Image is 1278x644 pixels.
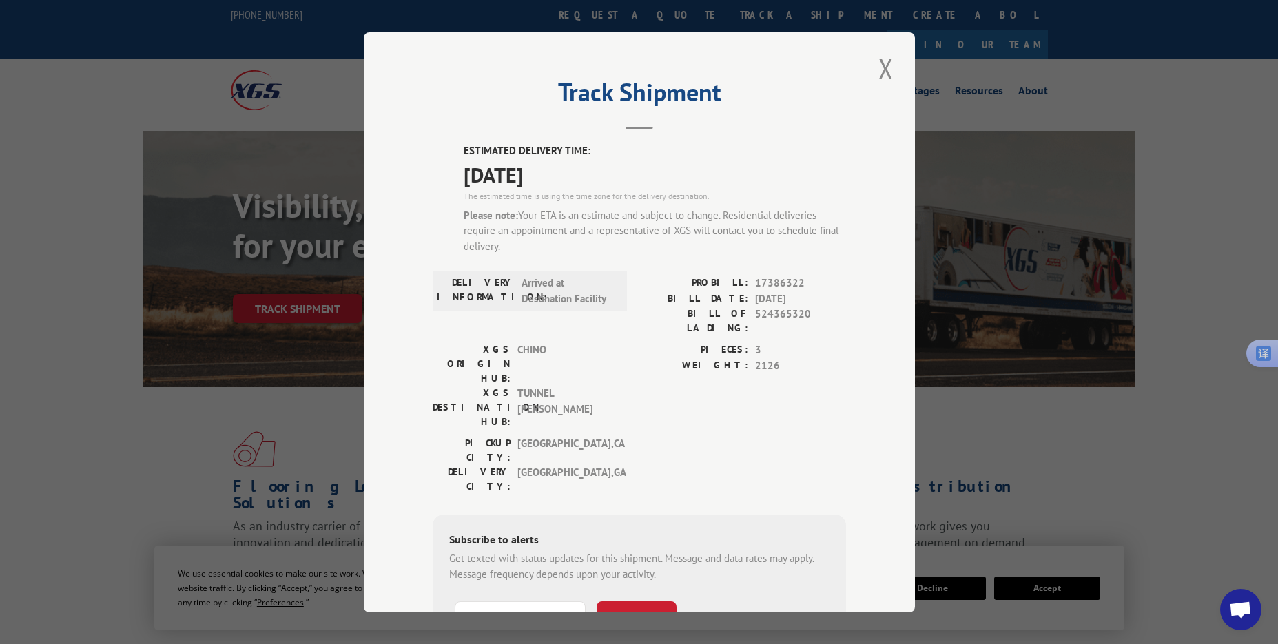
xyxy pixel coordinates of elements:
[639,357,748,373] label: WEIGHT:
[517,342,610,386] span: CHINO
[464,208,518,221] strong: Please note:
[433,386,511,429] label: XGS DESTINATION HUB:
[755,276,846,291] span: 17386322
[522,276,615,307] span: Arrived at Destination Facility
[755,307,846,335] span: 524365320
[639,342,748,358] label: PIECES:
[639,307,748,335] label: BILL OF LADING:
[597,601,677,630] button: SUBSCRIBE
[755,291,846,307] span: [DATE]
[1220,589,1261,630] a: Open chat
[755,342,846,358] span: 3
[639,276,748,291] label: PROBILL:
[639,291,748,307] label: BILL DATE:
[437,276,515,307] label: DELIVERY INFORMATION:
[455,601,586,630] input: Phone Number
[433,436,511,465] label: PICKUP CITY:
[433,83,846,109] h2: Track Shipment
[755,357,846,373] span: 2126
[464,189,846,202] div: The estimated time is using the time zone for the delivery destination.
[874,50,898,87] button: Close modal
[517,386,610,429] span: TUNNEL [PERSON_NAME]
[449,551,829,582] div: Get texted with status updates for this shipment. Message and data rates may apply. Message frequ...
[433,465,511,494] label: DELIVERY CITY:
[464,143,846,159] label: ESTIMATED DELIVERY TIME:
[464,207,846,254] div: Your ETA is an estimate and subject to change. Residential deliveries require an appointment and ...
[464,158,846,189] span: [DATE]
[517,436,610,465] span: [GEOGRAPHIC_DATA] , CA
[517,465,610,494] span: [GEOGRAPHIC_DATA] , GA
[449,531,829,551] div: Subscribe to alerts
[433,342,511,386] label: XGS ORIGIN HUB:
